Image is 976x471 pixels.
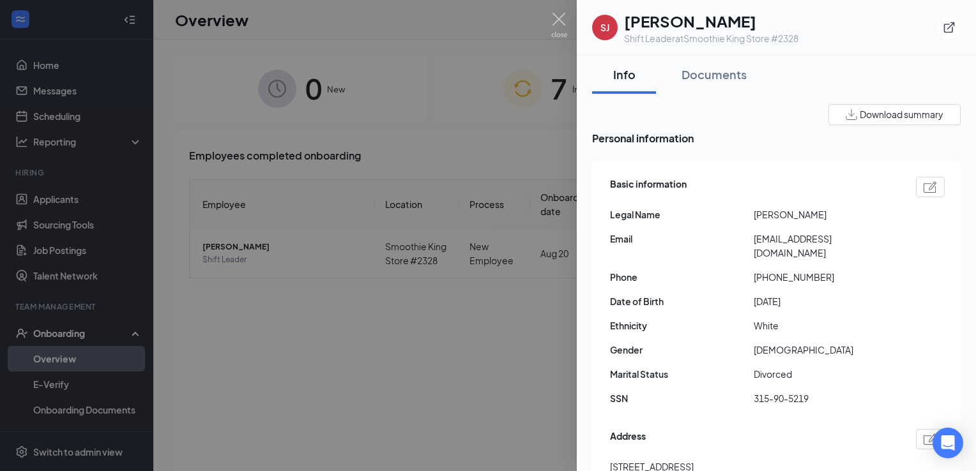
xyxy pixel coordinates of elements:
div: Info [605,66,643,82]
div: Documents [682,66,747,82]
span: Basic information [610,177,687,197]
span: Personal information [592,130,961,146]
span: Address [610,429,646,449]
span: White [754,318,897,333]
span: Divorced [754,367,897,381]
div: Shift Leader at Smoothie King Store #2328 [624,32,798,45]
span: Date of Birth [610,294,754,308]
div: SJ [600,21,609,34]
span: Phone [610,270,754,284]
span: SSN [610,391,754,405]
span: Marital Status [610,367,754,381]
span: Legal Name [610,207,754,221]
button: Download summary [828,104,961,125]
span: Download summary [860,108,943,121]
span: [DEMOGRAPHIC_DATA] [754,343,897,357]
span: Ethnicity [610,318,754,333]
div: Open Intercom Messenger [933,428,963,458]
span: [DATE] [754,294,897,308]
span: Email [610,232,754,246]
svg: ExternalLink [943,21,956,34]
span: Gender [610,343,754,357]
button: ExternalLink [938,16,961,39]
h1: [PERSON_NAME] [624,10,798,32]
span: [PHONE_NUMBER] [754,270,897,284]
span: [EMAIL_ADDRESS][DOMAIN_NAME] [754,232,897,260]
span: 315-90-5219 [754,391,897,405]
span: [PERSON_NAME] [754,207,897,221]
